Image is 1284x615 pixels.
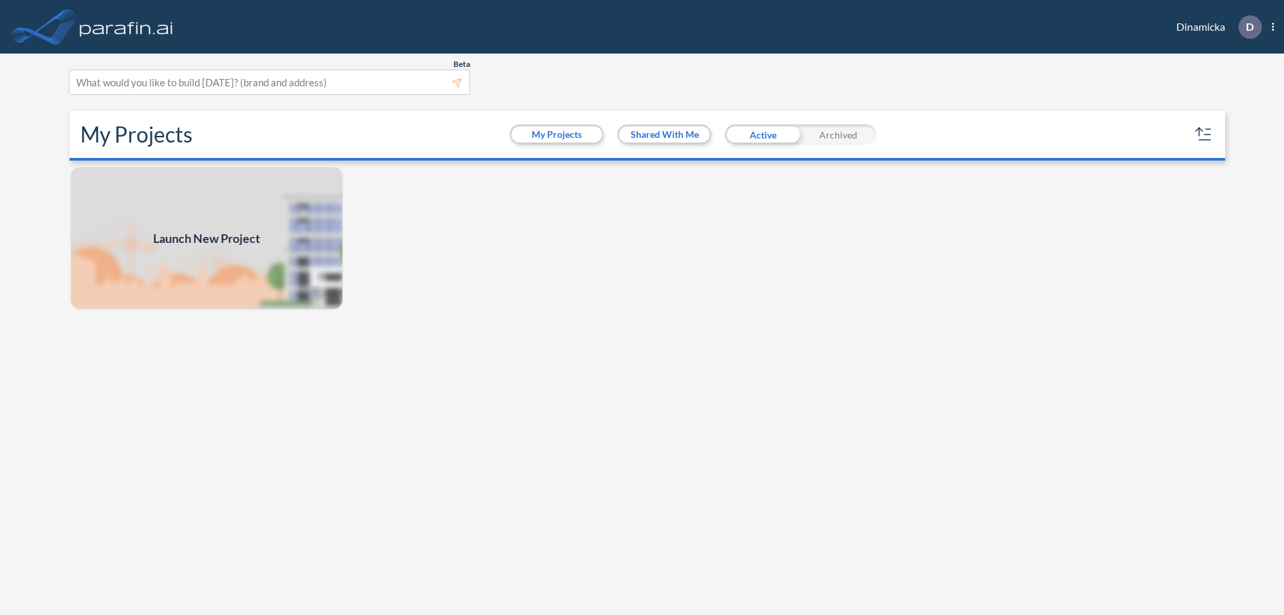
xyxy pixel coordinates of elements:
[80,122,193,147] h2: My Projects
[70,166,344,311] a: Launch New Project
[800,124,876,145] div: Archived
[1193,124,1214,145] button: sort
[153,230,260,248] span: Launch New Project
[1246,21,1254,33] p: D
[725,124,800,145] div: Active
[77,13,176,40] img: logo
[1156,15,1274,39] div: Dinamicka
[619,126,710,143] button: Shared With Me
[70,166,344,311] img: add
[453,59,470,70] span: Beta
[512,126,602,143] button: My Projects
